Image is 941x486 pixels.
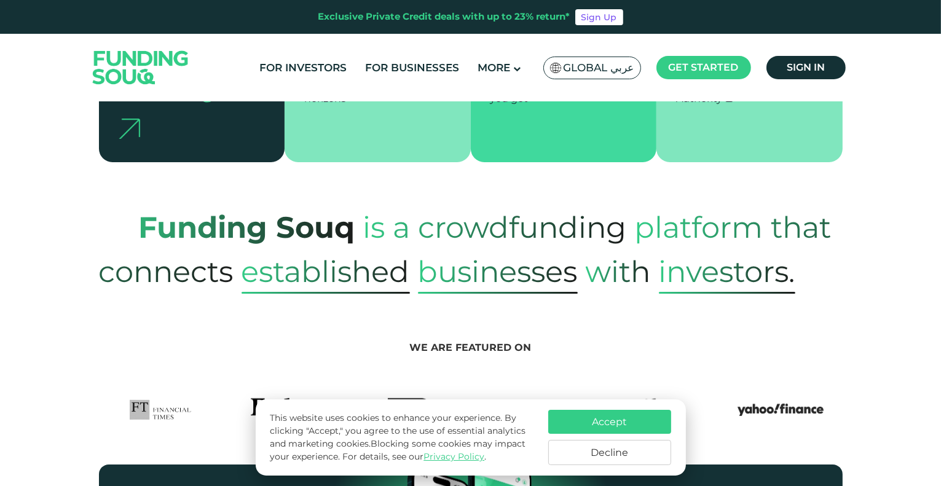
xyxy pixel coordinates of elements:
[548,410,671,434] button: Accept
[738,398,824,421] img: Yahoo Finance Logo
[489,398,575,421] img: Arab News Logo
[586,241,651,302] span: with
[270,412,535,463] p: This website uses cookies to enhance your experience. By clicking "Accept," you agree to the use ...
[99,197,832,302] span: platform that connects
[256,58,350,78] a: For Investors
[410,342,532,353] span: We are featured on
[81,36,201,98] img: Logo
[787,61,825,73] span: Sign in
[130,398,192,421] img: FTLogo Logo
[575,9,623,25] a: Sign Up
[270,438,526,462] span: Blocking some cookies may impact your experience.
[669,61,739,73] span: Get started
[564,61,634,75] span: Global عربي
[418,249,578,294] span: Businesses
[550,63,561,73] img: SA Flag
[548,440,671,465] button: Decline
[659,249,795,294] span: Investors.
[478,61,510,74] span: More
[388,398,430,421] img: Asharq Business Logo
[119,119,140,139] img: arrow
[318,10,570,24] div: Exclusive Private Credit deals with up to 23% return*
[766,56,846,79] a: Sign in
[423,451,484,462] a: Privacy Policy
[363,197,627,257] span: is a crowdfunding
[342,451,486,462] span: For details, see our .
[242,249,410,294] span: established
[251,398,318,421] img: Forbes Logo
[139,210,355,245] strong: Funding Souq
[362,58,462,78] a: For Businesses
[644,398,669,421] img: IFG Logo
